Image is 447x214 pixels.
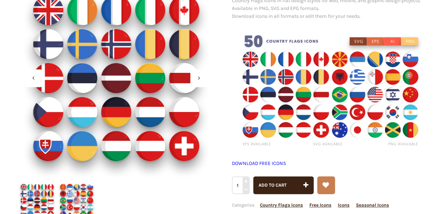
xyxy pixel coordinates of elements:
[259,182,287,188] span: Add to cart
[232,202,389,208] span: Categories
[253,176,314,194] button: Add to cart
[232,25,430,157] img: Country Flags icons png/svg/eps
[338,202,350,208] a: Icons
[356,202,389,208] a: Seasonal Icons
[232,160,286,166] a: DOWNLOAD FREE ICONS
[309,202,331,208] a: Free Icons
[260,202,303,208] a: Country Flags Icons
[232,176,249,194] input: Qty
